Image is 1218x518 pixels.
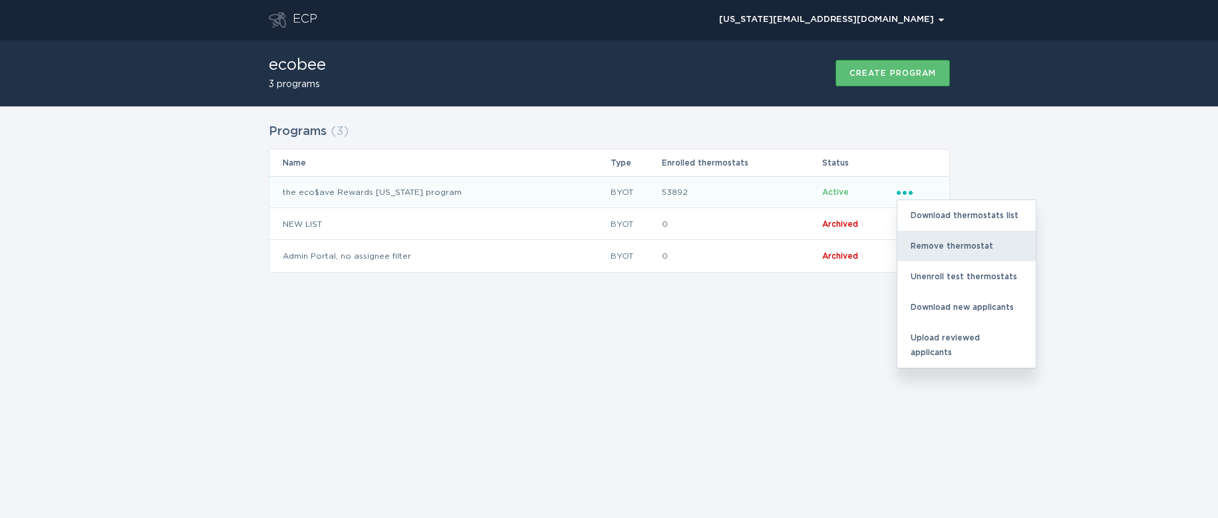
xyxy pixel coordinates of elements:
[610,208,661,240] td: BYOT
[331,126,349,138] span: ( 3 )
[269,57,326,73] h1: ecobee
[269,80,326,89] h2: 3 programs
[269,208,949,240] tr: 1129204c42434517904c08b0f4c0ec82
[822,220,858,228] span: Archived
[897,261,1036,292] div: Unenroll test thermostats
[897,231,1036,261] div: Remove thermostat
[269,240,610,272] td: Admin Portal, no assignee filter
[897,200,1036,231] div: Download thermostats list
[269,120,327,144] h2: Programs
[836,60,950,86] button: Create program
[269,176,610,208] td: the eco$ave Rewards [US_STATE] program
[269,240,949,272] tr: b0bc50e11b174a478a189ff046daa17f
[661,208,822,240] td: 0
[822,150,895,176] th: Status
[269,176,949,208] tr: c38cd32b99704df099da96b9e069b468
[713,10,950,30] div: Popover menu
[269,208,610,240] td: NEW LIST
[661,240,822,272] td: 0
[610,240,661,272] td: BYOT
[661,150,822,176] th: Enrolled thermostats
[269,150,610,176] th: Name
[610,150,661,176] th: Type
[713,10,950,30] button: Open user account details
[610,176,661,208] td: BYOT
[897,323,1036,368] div: Upload reviewed applicants
[849,69,936,77] div: Create program
[293,12,317,28] div: ECP
[661,176,822,208] td: 53892
[269,12,286,28] button: Go to dashboard
[822,188,849,196] span: Active
[719,16,944,24] div: [US_STATE][EMAIL_ADDRESS][DOMAIN_NAME]
[897,292,1036,323] div: Download new applicants
[822,252,858,260] span: Archived
[269,150,949,176] tr: Table Headers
